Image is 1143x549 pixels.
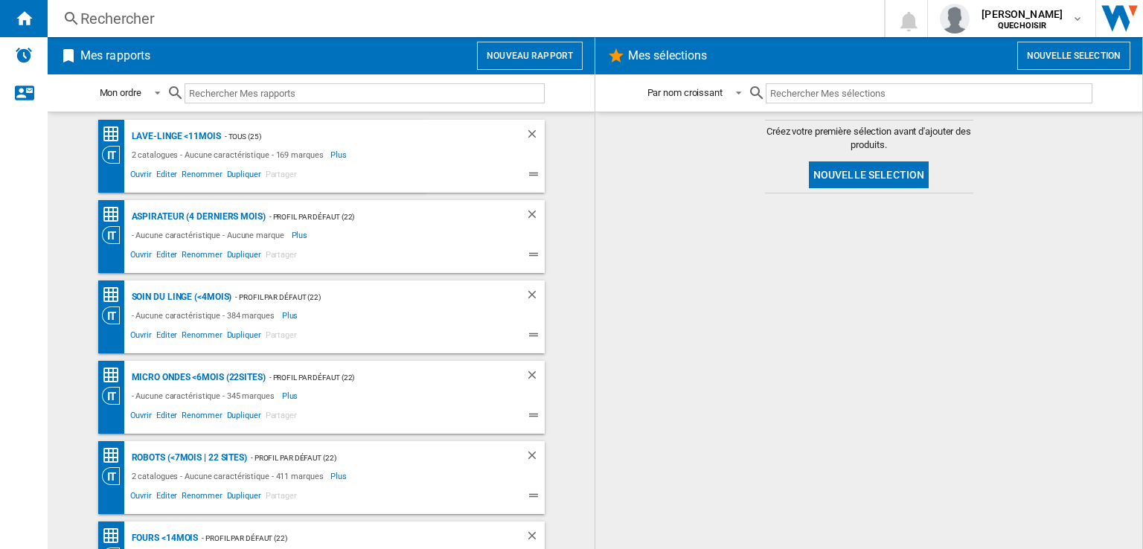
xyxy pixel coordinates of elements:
img: profile.jpg [940,4,970,33]
div: - Aucune caractéristique - Aucune marque [128,226,292,244]
div: - Profil par défaut (22) [247,449,496,467]
span: Ouvrir [128,489,154,507]
span: Partager [263,408,299,426]
span: Partager [263,489,299,507]
input: Rechercher Mes sélections [766,83,1092,103]
span: Dupliquer [225,489,263,507]
span: Plus [282,306,301,324]
span: Editer [154,328,179,346]
div: Vision Catégorie [102,226,128,244]
span: Editer [154,408,179,426]
div: Par nom croissant [647,87,723,98]
div: 2 catalogues - Aucune caractéristique - 411 marques [128,467,331,485]
span: Ouvrir [128,328,154,346]
span: Plus [282,387,301,405]
button: Nouveau rapport [477,42,583,70]
div: Vision Catégorie [102,467,128,485]
span: Ouvrir [128,408,154,426]
div: - Profil par défaut (22) [198,529,495,548]
span: Ouvrir [128,248,154,266]
div: Supprimer [525,127,545,146]
b: QUECHOISIR [998,21,1046,30]
div: - TOUS (25) [221,127,496,146]
div: Supprimer [525,368,545,387]
div: Fours <14mois [128,529,199,548]
input: Rechercher Mes rapports [185,83,545,103]
span: Renommer [179,167,224,185]
span: Renommer [179,489,224,507]
div: Mon ordre [100,87,141,98]
div: Classement des prix [102,286,128,304]
div: Soin du linge (<4mois) [128,288,232,306]
span: Dupliquer [225,248,263,266]
span: Ouvrir [128,167,154,185]
div: Vision Catégorie [102,387,128,405]
div: - Profil par défaut (22) [266,368,496,387]
span: Plus [330,467,349,485]
h2: Mes rapports [77,42,153,70]
div: Rechercher [80,8,845,29]
div: Classement des prix [102,366,128,385]
span: Editer [154,167,179,185]
button: Nouvelle selection [1017,42,1130,70]
span: Renommer [179,408,224,426]
button: Nouvelle selection [809,161,929,188]
div: Classement des prix [102,446,128,465]
span: Plus [292,226,310,244]
span: Editer [154,489,179,507]
span: Editer [154,248,179,266]
div: 2 catalogues - Aucune caractéristique - 169 marques [128,146,331,164]
div: Robots (<7mois | 22 sites) [128,449,247,467]
img: alerts-logo.svg [15,46,33,64]
div: Classement des prix [102,527,128,545]
h2: Mes sélections [625,42,710,70]
span: Créez votre première sélection avant d'ajouter des produits. [765,125,973,152]
div: Lave-linge <11mois [128,127,221,146]
span: Partager [263,328,299,346]
span: Plus [330,146,349,164]
div: Supprimer [525,449,545,467]
div: - Aucune caractéristique - 384 marques [128,306,282,324]
span: Renommer [179,328,224,346]
span: Dupliquer [225,167,263,185]
span: Dupliquer [225,408,263,426]
div: Supprimer [525,529,545,548]
div: Supprimer [525,288,545,306]
div: - Aucune caractéristique - 345 marques [128,387,282,405]
div: Micro ondes <6mois (22sites) [128,368,266,387]
span: [PERSON_NAME] [982,7,1063,22]
span: Renommer [179,248,224,266]
span: Dupliquer [225,328,263,346]
div: - Profil par défaut (22) [266,208,496,226]
div: Vision Catégorie [102,146,128,164]
div: - Profil par défaut (22) [231,288,495,306]
div: Vision Catégorie [102,306,128,324]
span: Partager [263,248,299,266]
div: Classement des prix [102,205,128,224]
div: Classement des prix [102,125,128,144]
div: Supprimer [525,208,545,226]
span: Partager [263,167,299,185]
div: Aspirateur (4 derniers mois) [128,208,266,226]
